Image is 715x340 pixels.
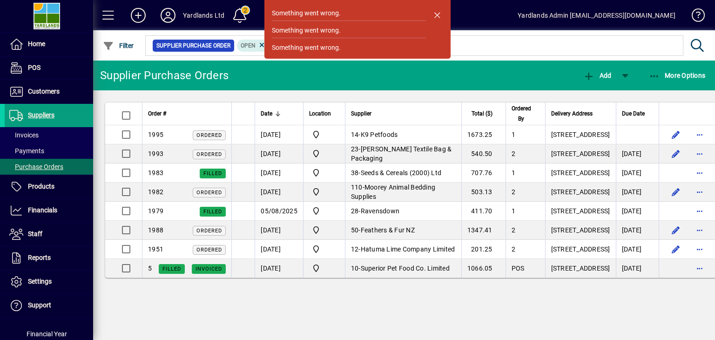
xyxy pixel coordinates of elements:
[28,40,45,48] span: Home
[183,8,224,23] div: Yardlands Ltd
[309,148,339,159] span: Yardlands Limited
[101,37,136,54] button: Filter
[461,202,506,221] td: 411.70
[545,259,616,278] td: [STREET_ADDRESS]
[693,204,708,218] button: More options
[351,109,371,119] span: Supplier
[512,131,515,138] span: 1
[241,42,256,49] span: Open
[9,131,39,139] span: Invoices
[309,244,339,255] span: Yardlands Limited
[148,245,163,253] span: 1951
[512,103,531,124] span: Ordered By
[351,131,359,138] span: 14
[5,143,93,159] a: Payments
[255,259,303,278] td: [DATE]
[461,183,506,202] td: 503.13
[693,261,708,276] button: More options
[345,259,461,278] td: -
[203,209,222,215] span: Filled
[668,242,683,257] button: Edit
[512,188,515,196] span: 2
[309,205,339,217] span: Yardlands Limited
[668,184,683,199] button: Edit
[545,221,616,240] td: [STREET_ADDRESS]
[196,190,222,196] span: Ordered
[28,183,54,190] span: Products
[472,109,492,119] span: Total ($)
[351,109,456,119] div: Supplier
[616,202,659,221] td: [DATE]
[685,2,703,32] a: Knowledge Base
[28,111,54,119] span: Suppliers
[622,109,645,119] span: Due Date
[616,259,659,278] td: [DATE]
[545,144,616,163] td: [STREET_ADDRESS]
[361,226,415,234] span: Feathers & Fur NZ
[153,7,183,24] button: Profile
[668,127,683,142] button: Edit
[148,131,163,138] span: 1995
[647,67,708,84] button: More Options
[196,228,222,234] span: Ordered
[196,132,222,138] span: Ordered
[148,207,163,215] span: 1979
[345,221,461,240] td: -
[203,170,222,177] span: Filled
[512,150,515,157] span: 2
[5,33,93,56] a: Home
[461,240,506,259] td: 201.25
[123,7,153,24] button: Add
[5,80,93,103] a: Customers
[309,109,339,119] div: Location
[309,224,339,236] span: Yardlands Limited
[148,150,163,157] span: 1993
[693,127,708,142] button: More options
[148,109,226,119] div: Order #
[361,265,450,272] span: Superior Pet Food Co. Limited
[162,266,181,272] span: Filled
[351,226,359,234] span: 50
[28,206,57,214] span: Financials
[196,266,222,272] span: Invoiced
[5,56,93,80] a: POS
[545,240,616,259] td: [STREET_ADDRESS]
[255,183,303,202] td: [DATE]
[512,265,525,272] span: POS
[361,131,398,138] span: K9 Petfoods
[649,72,706,79] span: More Options
[255,144,303,163] td: [DATE]
[545,183,616,202] td: [STREET_ADDRESS]
[518,8,675,23] div: Yardlands Admin [EMAIL_ADDRESS][DOMAIN_NAME]
[616,183,659,202] td: [DATE]
[237,40,270,52] mat-chip: Completion Status: Open
[693,165,708,180] button: More options
[361,169,442,177] span: Seeds & Cereals (2000) Ltd
[351,245,359,253] span: 12
[461,144,506,163] td: 540.50
[512,169,515,177] span: 1
[512,103,540,124] div: Ordered By
[156,41,230,50] span: Supplier Purchase Order
[512,245,515,253] span: 2
[28,254,51,261] span: Reports
[148,169,163,177] span: 1983
[361,207,400,215] span: Ravensdown
[255,125,303,144] td: [DATE]
[28,64,40,71] span: POS
[361,245,455,253] span: Hatuma Lime Company Limited
[351,145,452,162] span: [PERSON_NAME] Textile Bag & Packaging
[148,188,163,196] span: 1982
[5,159,93,175] a: Purchase Orders
[351,207,359,215] span: 28
[261,109,297,119] div: Date
[622,109,653,119] div: Due Date
[9,163,63,170] span: Purchase Orders
[255,163,303,183] td: [DATE]
[309,167,339,178] span: Yardlands Limited
[196,247,222,253] span: Ordered
[148,109,166,119] span: Order #
[693,242,708,257] button: More options
[345,240,461,259] td: -
[148,265,152,272] span: 5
